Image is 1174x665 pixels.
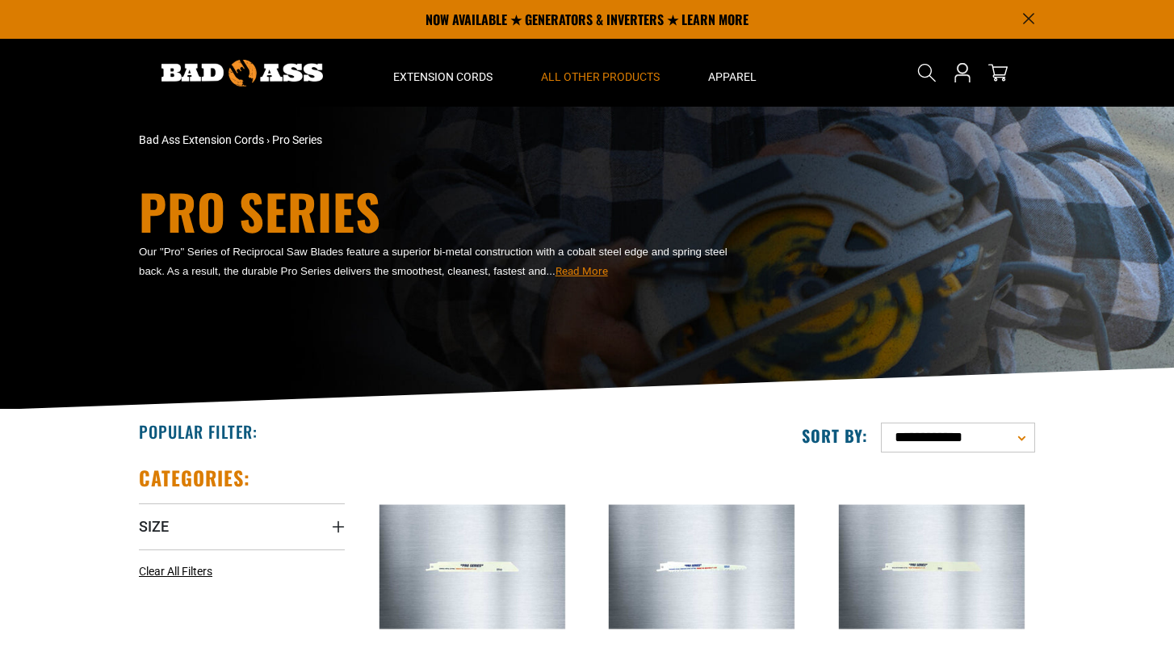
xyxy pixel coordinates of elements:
[266,133,270,146] span: ›
[371,504,574,629] img: Metal & PVC Pipe Cutting Reciprocal Blade - 6 inch
[369,39,517,107] summary: Extension Cords
[139,465,250,490] h2: Categories:
[830,504,1034,629] img: 8 In 14 TPI Metal/Wood/Rubber Cutting Recip Blade
[708,69,757,84] span: Apparel
[272,133,322,146] span: Pro Series
[139,421,258,442] h2: Popular Filter:
[139,187,728,235] h1: Pro Series
[556,265,608,277] span: Read More
[802,425,868,446] label: Sort by:
[517,39,684,107] summary: All Other Products
[914,60,940,86] summary: Search
[139,563,219,580] a: Clear All Filters
[541,69,660,84] span: All Other Products
[139,565,212,578] span: Clear All Filters
[139,133,264,146] a: Bad Ass Extension Cords
[684,39,781,107] summary: Apparel
[139,132,728,149] nav: breadcrumbs
[600,504,803,629] img: Roughing In Wood Cutting Blades
[161,60,323,86] img: Bad Ass Extension Cords
[139,503,345,549] summary: Size
[139,517,169,536] span: Size
[393,69,493,84] span: Extension Cords
[139,246,727,277] span: Our "Pro" Series of Reciprocal Saw Blades feature a superior bi-metal construction with a cobalt ...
